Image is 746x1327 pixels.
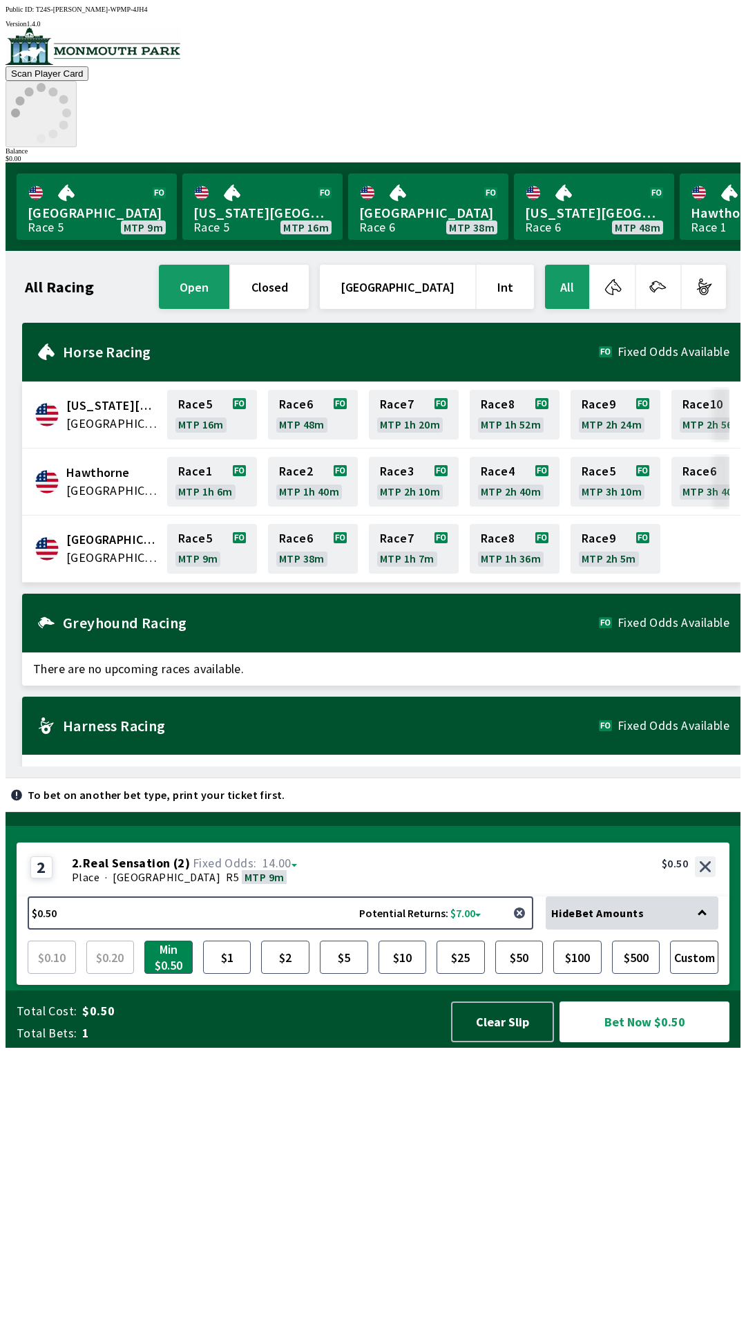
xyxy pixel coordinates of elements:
span: Race 6 [279,533,313,544]
span: T24S-[PERSON_NAME]-WPMP-4JH4 [36,6,148,13]
span: MTP 2h 56m [682,419,743,430]
div: Race 1 [691,222,727,233]
span: MTP 3h 40m [682,486,743,497]
div: 2 [30,856,52,878]
span: MTP 9m [245,870,284,884]
span: There are no upcoming races available. [22,755,740,788]
a: [GEOGRAPHIC_DATA]Race 6MTP 38m [348,173,508,240]
h2: Harness Racing [63,720,599,731]
a: Race2MTP 1h 40m [268,457,358,507]
span: Race 2 [279,466,313,477]
a: Race7MTP 1h 20m [369,390,459,440]
span: Hide Bet Amounts [551,906,644,920]
span: 2 . [72,856,83,870]
a: Race5MTP 3h 10m [571,457,660,507]
button: $1 [203,941,251,974]
button: $0.50Potential Returns: $7.00 [28,896,506,930]
a: Race3MTP 2h 10m [369,457,459,507]
span: [GEOGRAPHIC_DATA] [28,204,166,222]
span: Race 10 [682,399,723,410]
button: Clear Slip [451,1001,554,1042]
button: $10 [379,941,427,974]
span: MTP 16m [178,419,224,430]
span: Race 4 [481,466,515,477]
p: To bet on another bet type, print your ticket first. [28,789,285,800]
button: Min $0.50 [144,941,193,974]
img: venue logo [6,28,180,65]
a: [US_STATE][GEOGRAPHIC_DATA]Race 6MTP 48m [514,173,674,240]
a: Race5MTP 16m [167,390,257,440]
span: [GEOGRAPHIC_DATA] [113,870,220,884]
span: $5 [323,944,365,970]
span: [US_STATE][GEOGRAPHIC_DATA] [193,204,332,222]
span: Custom [673,944,715,970]
span: Race 6 [279,399,313,410]
div: Race 5 [193,222,229,233]
span: United States [66,549,159,567]
button: Bet Now $0.50 [559,1001,729,1042]
span: MTP 48m [279,419,325,430]
span: ( 2 ) [173,856,190,870]
div: $ 0.00 [6,155,740,162]
div: Public ID: [6,6,740,13]
button: $2 [261,941,309,974]
span: Race 5 [582,466,615,477]
span: MTP 1h 40m [279,486,339,497]
a: [GEOGRAPHIC_DATA]Race 5MTP 9m [17,173,177,240]
span: R5 [226,870,239,884]
span: $2 [265,944,306,970]
span: Fixed Odds Available [618,720,729,731]
span: [GEOGRAPHIC_DATA] [359,204,497,222]
span: Fixed Odds Available [618,346,729,357]
span: MTP 38m [279,553,325,564]
span: Race 7 [380,399,414,410]
a: Race6MTP 38m [268,524,358,574]
span: Monmouth Park [66,531,159,549]
span: MTP 2h 24m [582,419,642,430]
span: Race 5 [178,399,212,410]
span: Total Bets: [17,1025,77,1042]
button: All [545,265,589,309]
span: $25 [440,944,481,970]
div: Version 1.4.0 [6,20,740,28]
span: MTP 16m [283,222,329,233]
span: MTP 1h 36m [481,553,541,564]
span: Race 9 [582,533,615,544]
span: 1 [82,1025,438,1042]
span: United States [66,415,159,433]
span: $500 [615,944,657,970]
a: [US_STATE][GEOGRAPHIC_DATA]Race 5MTP 16m [182,173,343,240]
span: $1 [207,944,248,970]
span: [US_STATE][GEOGRAPHIC_DATA] [525,204,663,222]
span: $100 [557,944,598,970]
span: Race 5 [178,533,212,544]
span: MTP 2h 5m [582,553,636,564]
a: Race4MTP 2h 40m [470,457,559,507]
a: Race9MTP 2h 24m [571,390,660,440]
div: Race 5 [28,222,64,233]
button: $50 [495,941,544,974]
span: MTP 48m [615,222,660,233]
button: $25 [437,941,485,974]
h2: Horse Racing [63,346,599,357]
button: $5 [320,941,368,974]
a: Race7MTP 1h 7m [369,524,459,574]
button: open [159,265,229,309]
span: Race 7 [380,533,414,544]
span: MTP 9m [178,553,218,564]
span: Race 3 [380,466,414,477]
button: $100 [553,941,602,974]
span: 14.00 [262,855,291,871]
span: · [105,870,107,884]
span: MTP 1h 20m [380,419,440,430]
span: MTP 9m [124,222,163,233]
span: Delaware Park [66,397,159,415]
span: United States [66,482,159,500]
h2: Greyhound Racing [63,617,599,628]
button: $500 [612,941,660,974]
span: MTP 1h 7m [380,553,434,564]
span: MTP 38m [449,222,495,233]
button: closed [231,265,309,309]
span: MTP 3h 10m [582,486,642,497]
a: Race9MTP 2h 5m [571,524,660,574]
